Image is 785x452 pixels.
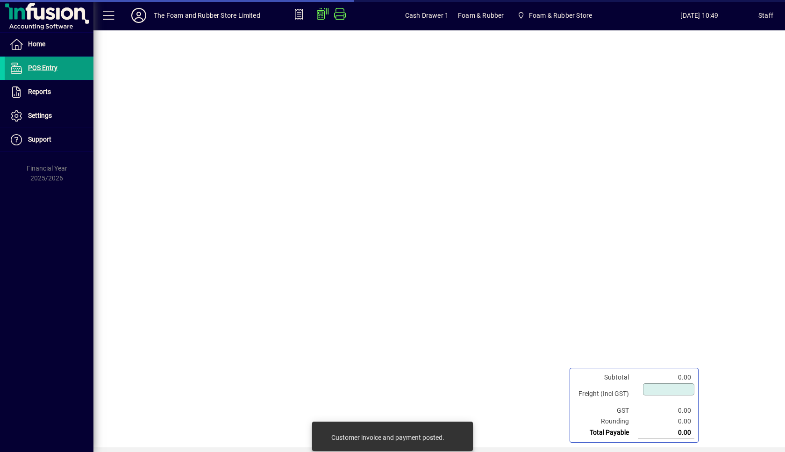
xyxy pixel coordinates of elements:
a: Reports [5,80,93,104]
td: 0.00 [638,427,694,438]
span: Foam & Rubber Store [529,8,592,23]
span: Settings [28,112,52,119]
a: Support [5,128,93,151]
span: Foam & Rubber [458,8,504,23]
a: Settings [5,104,93,128]
td: Total Payable [574,427,638,438]
td: Subtotal [574,372,638,383]
span: Home [28,40,45,48]
span: Support [28,136,51,143]
td: Rounding [574,416,638,427]
div: The Foam and Rubber Store Limited [154,8,260,23]
td: Freight (Incl GST) [574,383,638,405]
span: Reports [28,88,51,95]
td: 0.00 [638,372,694,383]
span: Cash Drawer 1 [405,8,449,23]
div: Staff [758,8,773,23]
span: [DATE] 10:49 [641,8,758,23]
button: Profile [124,7,154,24]
span: POS Entry [28,64,57,72]
a: Home [5,33,93,56]
td: 0.00 [638,405,694,416]
td: 0.00 [638,416,694,427]
td: GST [574,405,638,416]
span: Foam & Rubber Store [513,7,596,24]
div: Customer invoice and payment posted. [331,433,444,442]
